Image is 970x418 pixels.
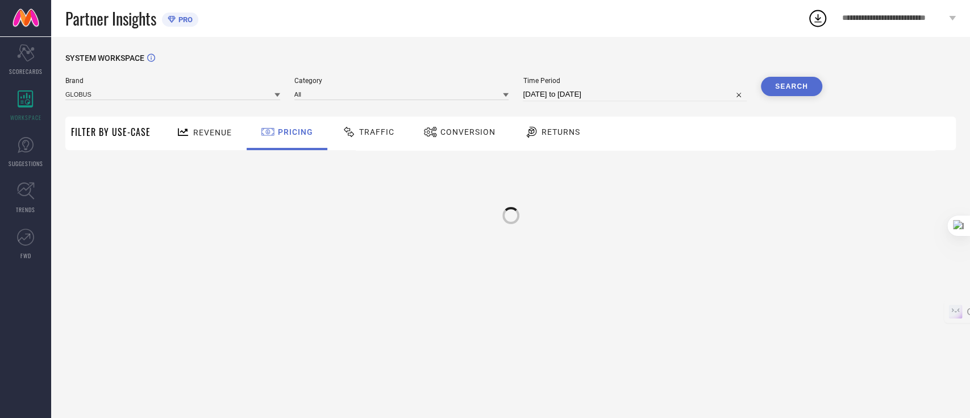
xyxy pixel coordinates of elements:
[523,88,747,101] input: Select time period
[65,7,156,30] span: Partner Insights
[16,205,35,214] span: TRENDS
[278,127,313,136] span: Pricing
[65,77,280,85] span: Brand
[440,127,496,136] span: Conversion
[65,53,144,63] span: SYSTEM WORKSPACE
[71,125,151,139] span: Filter By Use-Case
[9,159,43,168] span: SUGGESTIONS
[20,251,31,260] span: FWD
[294,77,509,85] span: Category
[523,77,747,85] span: Time Period
[807,8,828,28] div: Open download list
[542,127,580,136] span: Returns
[176,15,193,24] span: PRO
[193,128,232,137] span: Revenue
[359,127,394,136] span: Traffic
[10,113,41,122] span: WORKSPACE
[761,77,822,96] button: Search
[9,67,43,76] span: SCORECARDS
